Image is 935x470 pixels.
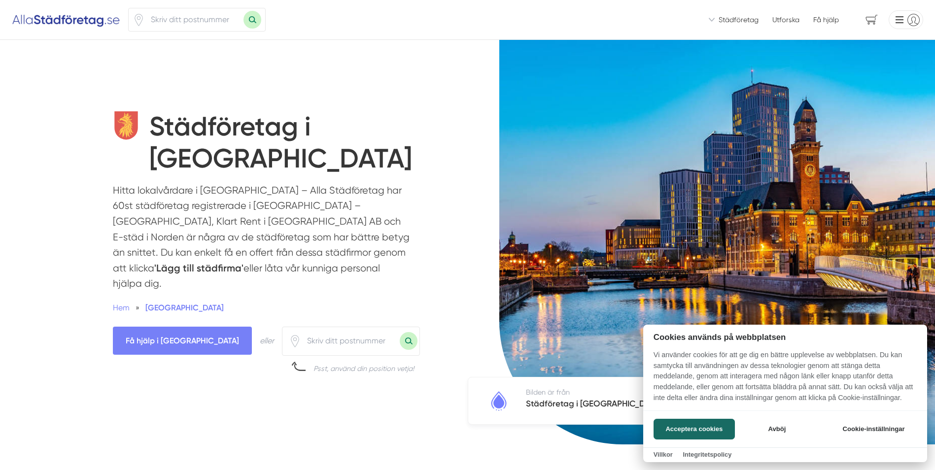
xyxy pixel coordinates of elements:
button: Avböj [738,419,816,439]
p: Vi använder cookies för att ge dig en bättre upplevelse av webbplatsen. Du kan samtycka till anvä... [643,350,927,410]
button: Cookie-inställningar [831,419,917,439]
h2: Cookies används på webbplatsen [643,333,927,342]
a: Villkor [654,451,673,458]
button: Acceptera cookies [654,419,735,439]
a: Integritetspolicy [683,451,731,458]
